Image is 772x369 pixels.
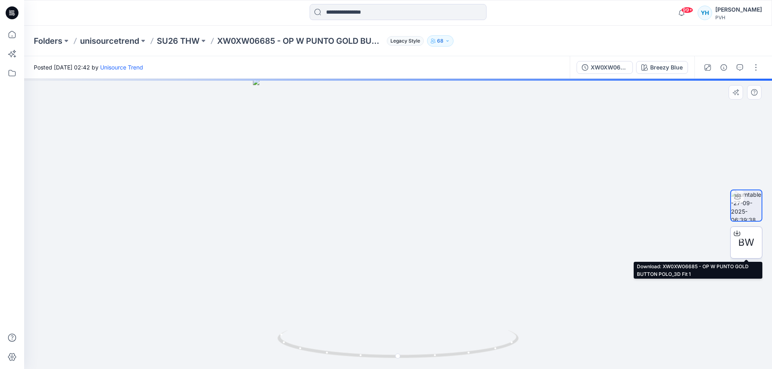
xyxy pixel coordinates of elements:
div: XW0XW06685 - OP W PUNTO GOLD BUTTON POLO_3D Fit 1 [591,63,628,72]
a: SU26 THW [157,35,199,47]
div: [PERSON_NAME] [715,5,762,14]
span: Legacy Style [387,36,424,46]
div: PVH [715,14,762,20]
button: Details [717,61,730,74]
span: Posted [DATE] 02:42 by [34,63,143,71]
img: turntable-27-09-2025-06:39:38 [731,190,762,221]
a: Unisource Trend [100,64,143,71]
p: XW0XW06685 - OP W PUNTO GOLD BUTTON POLO_3D Fit 1 [217,35,384,47]
a: unisourcetrend [80,35,139,47]
p: 68 [437,37,443,45]
button: Breezy Blue [636,61,688,74]
button: 68 [427,35,454,47]
span: BW [738,235,754,250]
div: Breezy Blue [650,63,683,72]
button: XW0XW06685 - OP W PUNTO GOLD BUTTON POLO_3D Fit 1 [577,61,633,74]
span: 99+ [681,7,693,13]
a: Folders [34,35,62,47]
button: Legacy Style [384,35,424,47]
div: YH [698,6,712,20]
